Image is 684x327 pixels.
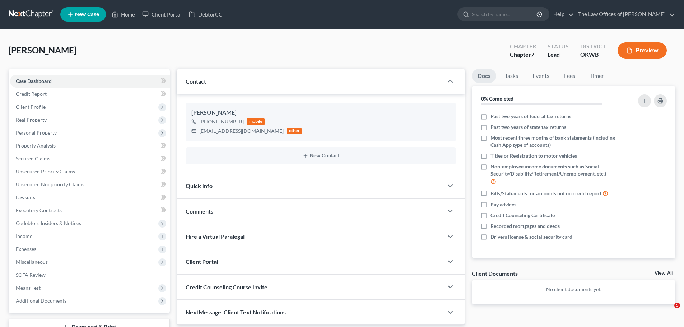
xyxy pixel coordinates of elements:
[16,130,57,136] span: Personal Property
[490,123,566,131] span: Past two years of state tax returns
[490,163,618,177] span: Non-employee income documents such as Social Security/Disability/Retirement/Unemployment, etc.)
[580,42,606,51] div: District
[108,8,139,21] a: Home
[186,78,206,85] span: Contact
[574,8,675,21] a: The Law Offices of [PERSON_NAME]
[75,12,99,17] span: New Case
[10,191,170,204] a: Lawsuits
[527,69,555,83] a: Events
[490,233,572,240] span: Drivers license & social security card
[16,104,46,110] span: Client Profile
[199,118,244,125] div: [PHONE_NUMBER]
[16,298,66,304] span: Additional Documents
[186,182,213,189] span: Quick Info
[674,303,680,308] span: 5
[191,108,450,117] div: [PERSON_NAME]
[558,69,581,83] a: Fees
[655,271,673,276] a: View All
[548,51,569,59] div: Lead
[16,117,47,123] span: Real Property
[16,272,46,278] span: SOFA Review
[490,134,618,149] span: Most recent three months of bank statements (including Cash App type of accounts)
[16,259,48,265] span: Miscellaneous
[10,165,170,178] a: Unsecured Priority Claims
[287,128,302,134] div: other
[186,208,213,215] span: Comments
[490,212,555,219] span: Credit Counseling Certificate
[490,190,601,197] span: Bills/Statements for accounts not on credit report
[191,153,450,159] button: New Contact
[10,88,170,101] a: Credit Report
[550,8,574,21] a: Help
[499,69,524,83] a: Tasks
[490,152,577,159] span: Titles or Registration to motor vehicles
[660,303,677,320] iframe: Intercom live chat
[16,168,75,174] span: Unsecured Priority Claims
[478,286,670,293] p: No client documents yet.
[139,8,185,21] a: Client Portal
[16,220,81,226] span: Codebtors Insiders & Notices
[199,127,284,135] div: [EMAIL_ADDRESS][DOMAIN_NAME]
[510,42,536,51] div: Chapter
[10,75,170,88] a: Case Dashboard
[490,113,571,120] span: Past two years of federal tax returns
[481,95,513,102] strong: 0% Completed
[16,207,62,213] span: Executory Contracts
[16,233,32,239] span: Income
[490,201,516,208] span: Pay advices
[584,69,610,83] a: Timer
[16,155,50,162] span: Secured Claims
[16,194,35,200] span: Lawsuits
[472,8,538,21] input: Search by name...
[247,118,265,125] div: mobile
[472,69,496,83] a: Docs
[186,284,267,290] span: Credit Counseling Course Invite
[10,178,170,191] a: Unsecured Nonpriority Claims
[16,91,47,97] span: Credit Report
[16,143,56,149] span: Property Analysis
[10,204,170,217] a: Executory Contracts
[548,42,569,51] div: Status
[618,42,667,59] button: Preview
[16,246,36,252] span: Expenses
[490,223,560,230] span: Recorded mortgages and deeds
[186,258,218,265] span: Client Portal
[16,181,84,187] span: Unsecured Nonpriority Claims
[186,309,286,316] span: NextMessage: Client Text Notifications
[185,8,226,21] a: DebtorCC
[10,139,170,152] a: Property Analysis
[510,51,536,59] div: Chapter
[472,270,518,277] div: Client Documents
[580,51,606,59] div: OKWB
[531,51,534,58] span: 7
[9,45,76,55] span: [PERSON_NAME]
[16,285,41,291] span: Means Test
[16,78,52,84] span: Case Dashboard
[186,233,245,240] span: Hire a Virtual Paralegal
[10,152,170,165] a: Secured Claims
[10,268,170,281] a: SOFA Review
